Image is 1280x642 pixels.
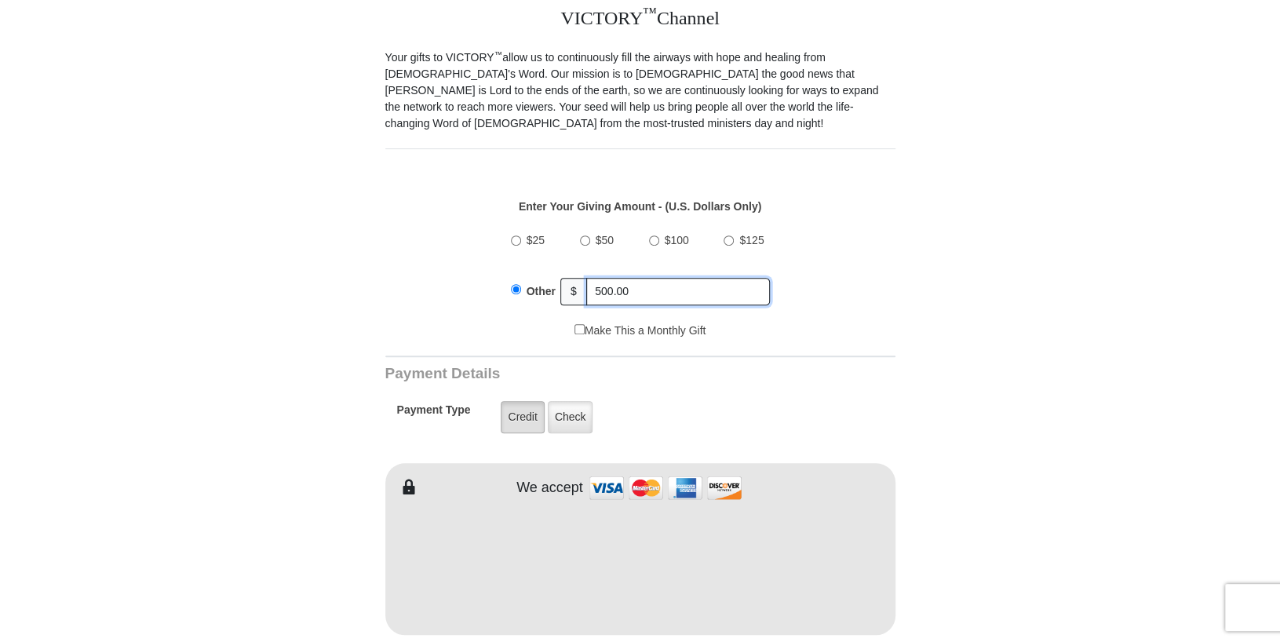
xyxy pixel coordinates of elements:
span: $100 [665,234,689,246]
p: Your gifts to VICTORY allow us to continuously fill the airways with hope and healing from [DEMOG... [385,49,895,132]
label: Make This a Monthly Gift [574,323,706,339]
span: Other [527,285,556,297]
img: credit cards accepted [587,471,744,505]
span: $25 [527,234,545,246]
h4: We accept [516,480,583,497]
strong: Enter Your Giving Amount - (U.S. Dollars Only) [519,200,761,213]
h3: Payment Details [385,365,786,383]
span: $125 [739,234,764,246]
input: Other Amount [586,278,770,305]
label: Check [548,401,593,433]
h5: Payment Type [397,403,471,425]
span: $50 [596,234,614,246]
label: Credit [501,401,544,433]
span: $ [560,278,587,305]
sup: ™ [643,5,657,20]
sup: ™ [494,49,503,59]
input: Make This a Monthly Gift [574,324,585,334]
